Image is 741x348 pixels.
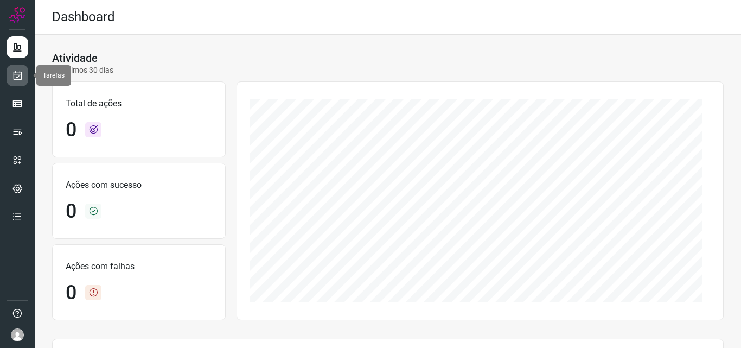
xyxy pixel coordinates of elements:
[52,65,113,76] p: Últimos 30 dias
[66,97,212,110] p: Total de ações
[66,118,76,142] h1: 0
[11,328,24,341] img: avatar-user-boy.jpg
[52,52,98,65] h3: Atividade
[9,7,25,23] img: Logo
[66,200,76,223] h1: 0
[66,281,76,305] h1: 0
[66,179,212,192] p: Ações com sucesso
[66,260,212,273] p: Ações com falhas
[43,72,65,79] span: Tarefas
[52,9,115,25] h2: Dashboard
